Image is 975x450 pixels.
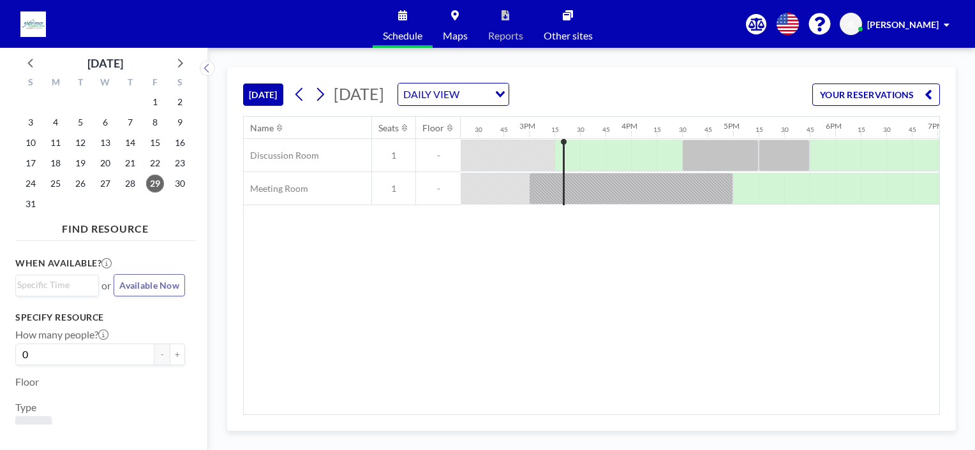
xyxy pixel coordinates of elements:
[475,126,482,134] div: 30
[171,154,189,172] span: Saturday, August 23, 2025
[544,31,593,41] span: Other sites
[15,217,195,235] h4: FIND RESOURCE
[577,126,584,134] div: 30
[443,31,468,41] span: Maps
[781,126,789,134] div: 30
[653,126,661,134] div: 15
[867,19,939,30] span: [PERSON_NAME]
[755,126,763,134] div: 15
[121,113,139,131] span: Thursday, August 7, 2025
[378,122,399,134] div: Seats
[170,344,185,365] button: +
[372,150,415,161] span: 1
[488,31,523,41] span: Reports
[401,86,462,103] span: DAILY VIEW
[724,121,740,131] div: 5PM
[416,183,461,194] span: -
[96,175,114,192] span: Wednesday, August 27, 2025
[500,126,508,134] div: 45
[704,126,712,134] div: 45
[171,93,189,111] span: Saturday, August 2, 2025
[826,121,842,131] div: 6PM
[114,274,185,296] button: Available Now
[463,86,487,103] input: Search for option
[121,134,139,152] span: Thursday, August 14, 2025
[909,126,916,134] div: 45
[398,83,509,105] div: Search for option
[883,126,891,134] div: 30
[146,154,164,172] span: Friday, August 22, 2025
[16,275,98,294] div: Search for option
[171,113,189,131] span: Saturday, August 9, 2025
[621,121,637,131] div: 4PM
[167,75,192,92] div: S
[146,134,164,152] span: Friday, August 15, 2025
[154,344,170,365] button: -
[71,113,89,131] span: Tuesday, August 5, 2025
[119,280,179,291] span: Available Now
[71,134,89,152] span: Tuesday, August 12, 2025
[383,31,422,41] span: Schedule
[551,126,559,134] div: 15
[146,175,164,192] span: Friday, August 29, 2025
[372,183,415,194] span: 1
[19,75,43,92] div: S
[422,122,444,134] div: Floor
[47,175,64,192] span: Monday, August 25, 2025
[15,375,39,388] label: Floor
[43,75,68,92] div: M
[171,175,189,192] span: Saturday, August 30, 2025
[22,195,40,213] span: Sunday, August 31, 2025
[15,312,185,323] h3: Specify resource
[334,84,384,103] span: [DATE]
[847,18,855,30] span: JL
[22,134,40,152] span: Sunday, August 10, 2025
[71,154,89,172] span: Tuesday, August 19, 2025
[117,75,142,92] div: T
[142,75,167,92] div: F
[47,154,64,172] span: Monday, August 18, 2025
[244,183,308,194] span: Meeting Room
[121,154,139,172] span: Thursday, August 21, 2025
[416,150,461,161] span: -
[47,113,64,131] span: Monday, August 4, 2025
[22,154,40,172] span: Sunday, August 17, 2025
[96,113,114,131] span: Wednesday, August 6, 2025
[96,154,114,172] span: Wednesday, August 20, 2025
[87,54,123,72] div: [DATE]
[15,328,108,341] label: How many people?
[519,121,535,131] div: 3PM
[71,175,89,192] span: Tuesday, August 26, 2025
[807,126,814,134] div: 45
[679,126,687,134] div: 30
[602,126,610,134] div: 45
[17,278,91,292] input: Search for option
[15,401,36,414] label: Type
[93,75,118,92] div: W
[250,122,274,134] div: Name
[22,175,40,192] span: Sunday, August 24, 2025
[121,175,139,192] span: Thursday, August 28, 2025
[96,134,114,152] span: Wednesday, August 13, 2025
[47,134,64,152] span: Monday, August 11, 2025
[68,75,93,92] div: T
[20,421,47,434] span: Room
[146,113,164,131] span: Friday, August 8, 2025
[244,150,319,161] span: Discussion Room
[243,83,283,106] button: [DATE]
[20,11,46,37] img: organization-logo
[812,83,940,106] button: YOUR RESERVATIONS
[171,134,189,152] span: Saturday, August 16, 2025
[858,126,865,134] div: 15
[101,279,111,292] span: or
[146,93,164,111] span: Friday, August 1, 2025
[928,121,944,131] div: 7PM
[22,113,40,131] span: Sunday, August 3, 2025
